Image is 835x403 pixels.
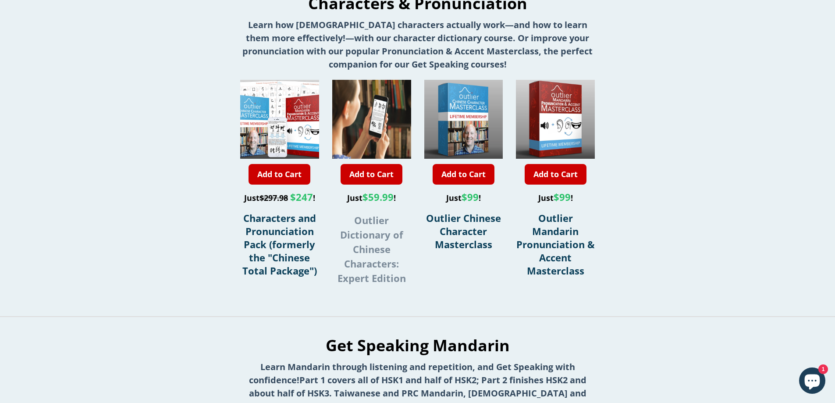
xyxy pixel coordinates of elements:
a: Add to Cart [525,164,586,185]
span: $247 [290,190,313,203]
span: Just ! [538,193,573,203]
a: Outlier Dictionary of Chinese Characters: Expert Edition [338,217,406,284]
span: Just ! [347,193,396,203]
a: Add to Cart [249,164,310,185]
a: Characters and Pronunciation Pack (formerly the "Chinese Total Package") [242,211,317,277]
a: Add to Cart [433,164,494,185]
a: Add to Cart [341,164,402,185]
span: Just ! [446,193,481,203]
s: $297.98 [259,193,288,203]
span: $99 [554,190,571,203]
span: $99 [462,190,479,203]
inbox-online-store-chat: Shopify online store chat [796,367,828,396]
a: Outlier Chinese Character Masterclass [426,211,501,251]
a: Outlier Mandarin Pronunciation & Accent Masterclass [516,211,595,277]
span: Just ! [244,193,315,203]
strong: Outlier Dictionary of Chinese Characters: Expert Edition [338,214,406,285]
span: $59.99 [362,190,394,203]
strong: Learn Mandarin through listening and repetition, and Get Speaking with confidence! [249,361,575,386]
strong: Learn how [DEMOGRAPHIC_DATA] characters actually work—and how to learn them more effectively!—wit... [242,19,593,70]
